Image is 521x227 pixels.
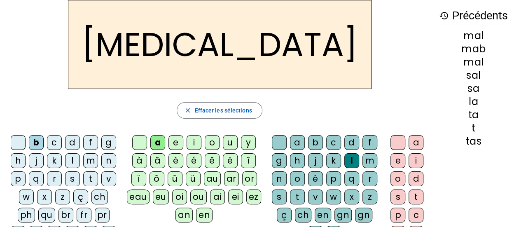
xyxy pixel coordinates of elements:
[210,190,225,204] div: ai
[362,171,377,186] div: r
[439,97,508,107] div: la
[168,135,183,150] div: e
[73,190,88,204] div: ç
[196,208,213,222] div: en
[223,135,238,150] div: u
[315,208,331,222] div: en
[177,102,262,119] button: Effacer les sélections
[38,208,55,222] div: qu
[439,84,508,94] div: sa
[194,105,252,115] span: Effacer les sélections
[19,190,34,204] div: w
[187,135,201,150] div: i
[18,208,35,222] div: ph
[290,153,305,168] div: h
[295,208,311,222] div: ch
[439,110,508,120] div: ta
[101,171,116,186] div: v
[409,153,423,168] div: i
[91,190,108,204] div: ch
[65,135,80,150] div: d
[246,190,261,204] div: ez
[47,153,62,168] div: k
[242,171,257,186] div: or
[132,153,147,168] div: à
[127,190,150,204] div: eau
[326,153,341,168] div: k
[29,153,44,168] div: j
[11,153,26,168] div: h
[223,153,238,168] div: ë
[83,171,98,186] div: t
[168,153,183,168] div: è
[65,153,80,168] div: l
[101,135,116,150] div: g
[326,171,341,186] div: p
[326,190,341,204] div: w
[439,136,508,146] div: tas
[83,153,98,168] div: m
[439,31,508,41] div: mal
[83,135,98,150] div: f
[186,171,201,186] div: ü
[390,208,405,222] div: p
[409,135,423,150] div: a
[272,190,287,204] div: s
[308,190,323,204] div: v
[77,208,91,222] div: fr
[277,208,292,222] div: ç
[58,208,73,222] div: br
[344,153,359,168] div: l
[362,190,377,204] div: z
[65,171,80,186] div: s
[205,153,220,168] div: ê
[153,190,169,204] div: eu
[308,171,323,186] div: é
[390,153,405,168] div: e
[409,208,423,222] div: c
[290,190,305,204] div: t
[439,70,508,80] div: sal
[150,153,165,168] div: â
[131,171,146,186] div: ï
[355,208,372,222] div: gn
[29,135,44,150] div: b
[362,135,377,150] div: f
[290,135,305,150] div: a
[37,190,52,204] div: x
[224,171,239,186] div: ar
[439,44,508,54] div: mab
[241,135,256,150] div: y
[272,171,287,186] div: n
[205,135,220,150] div: o
[439,11,449,21] mat-icon: history
[409,171,423,186] div: d
[344,135,359,150] div: d
[308,153,323,168] div: j
[390,171,405,186] div: o
[390,190,405,204] div: s
[47,171,62,186] div: r
[290,171,305,186] div: o
[241,153,256,168] div: î
[95,208,110,222] div: pr
[344,171,359,186] div: q
[55,190,70,204] div: z
[204,171,221,186] div: au
[326,135,341,150] div: c
[272,153,287,168] div: g
[409,190,423,204] div: t
[362,153,377,168] div: m
[439,123,508,133] div: t
[29,171,44,186] div: q
[190,190,207,204] div: ou
[150,171,164,186] div: ô
[168,171,182,186] div: û
[150,135,165,150] div: a
[47,135,62,150] div: c
[334,208,352,222] div: gn
[439,7,508,25] h3: Précédents
[187,153,201,168] div: é
[172,190,187,204] div: oi
[184,107,191,114] mat-icon: close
